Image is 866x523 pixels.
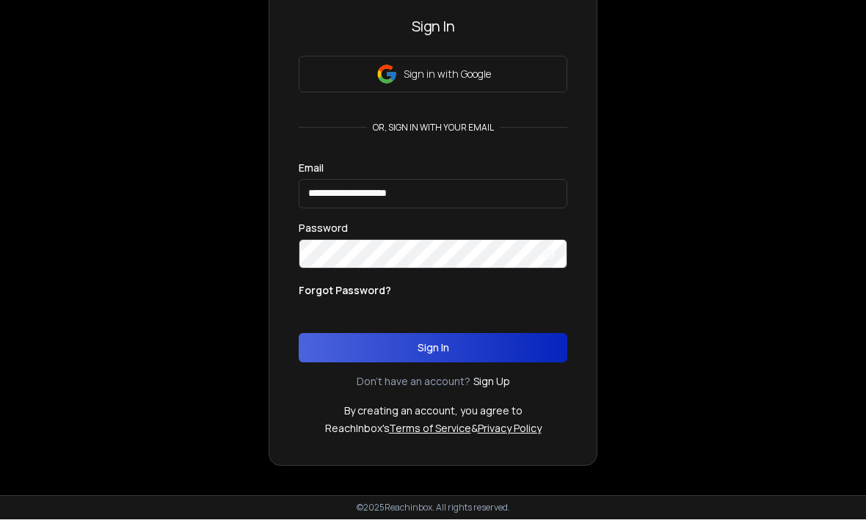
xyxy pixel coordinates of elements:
p: Don't have an account? [357,378,470,392]
h3: Sign In [299,20,567,40]
a: Privacy Policy [478,425,542,439]
p: ReachInbox's & [325,425,542,439]
p: By creating an account, you agree to [344,407,523,422]
a: Sign Up [473,378,510,392]
button: Sign in with Google [299,59,567,96]
button: Sign In [299,337,567,366]
label: Password [299,227,348,237]
p: or, sign in with your email [367,125,500,137]
a: Terms of Service [389,425,471,439]
p: Sign in with Google [404,70,491,85]
p: Forgot Password? [299,287,391,301]
label: Email [299,167,324,177]
p: © 2025 Reachinbox. All rights reserved. [357,505,510,517]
